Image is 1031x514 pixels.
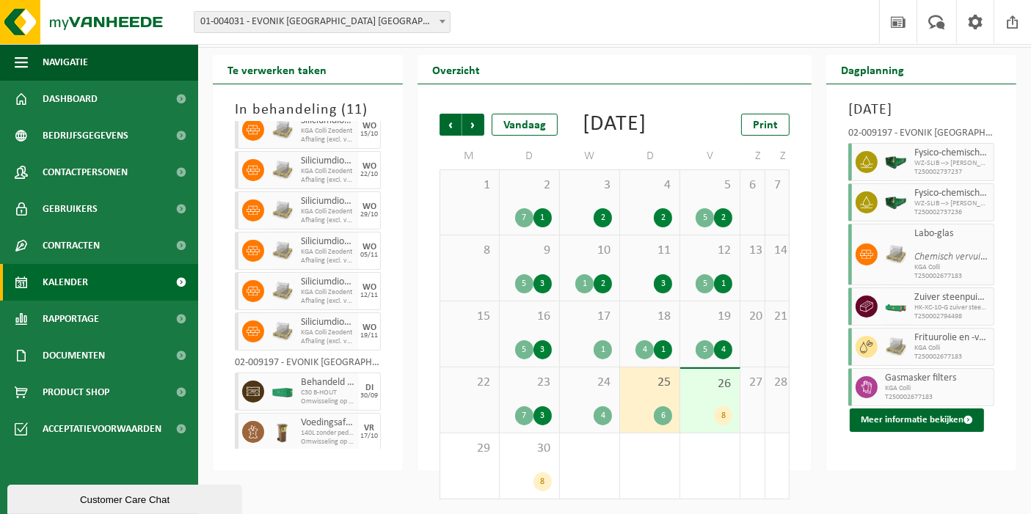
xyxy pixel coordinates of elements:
[272,159,294,181] img: LP-PA-00000-WDN-11
[714,208,732,227] div: 2
[515,208,533,227] div: 7
[301,417,355,429] span: Voedingsafval, bevat producten van dierlijke oorsprong, onverpakt, categorie 3
[688,376,732,392] span: 26
[567,177,612,194] span: 3
[885,336,907,358] img: LP-PA-00000-WDN-11
[272,119,294,141] img: LP-PA-00000-WDN-11
[567,309,612,325] span: 17
[301,127,355,136] span: KGA Colli Zeodent
[688,243,732,259] span: 12
[914,228,990,240] span: Labo-glas
[620,143,680,169] td: D
[714,340,732,359] div: 4
[714,274,732,293] div: 1
[440,143,500,169] td: M
[515,274,533,293] div: 5
[560,143,620,169] td: W
[272,386,294,397] img: HK-XC-30-GN-00
[448,177,492,194] span: 1
[654,274,672,293] div: 3
[533,472,552,491] div: 8
[594,208,612,227] div: 2
[885,151,907,173] img: HK-XS-16-GN-00
[301,276,355,288] span: Siliciumdioxide
[363,122,376,131] div: WO
[627,177,672,194] span: 4
[696,208,714,227] div: 5
[627,375,672,391] span: 25
[301,257,355,265] span: Afhaling (excl. voorrijkost)
[826,55,919,84] h2: Dagplanning
[301,208,355,216] span: KGA Colli Zeodent
[43,117,128,154] span: Bedrijfsgegevens
[773,243,782,259] span: 14
[507,375,552,391] span: 23
[301,438,355,447] span: Omwisseling op vaste frequentie (incl. verwerking)
[696,340,714,359] div: 5
[363,283,376,292] div: WO
[462,114,484,136] span: Volgende
[914,208,990,217] span: T250002737236
[301,317,355,328] span: Siliciumdioxide
[43,44,88,81] span: Navigatie
[301,176,355,185] span: Afhaling (excl. voorrijkost)
[346,103,363,117] span: 11
[448,441,492,457] span: 29
[440,114,462,136] span: Vorige
[848,99,994,121] h3: [DATE]
[740,143,765,169] td: Z
[533,406,552,425] div: 3
[418,55,495,84] h2: Overzicht
[43,191,98,227] span: Gebruikers
[301,167,355,176] span: KGA Colli Zeodent
[688,309,732,325] span: 19
[301,389,355,397] span: C30 B-HOUT
[753,120,778,131] span: Print
[194,12,450,32] span: 01-004031 - EVONIK ANTWERPEN NV - ANTWERPEN
[714,406,732,425] div: 8
[43,411,161,447] span: Acceptatievoorwaarden
[507,441,552,457] span: 30
[272,199,294,221] img: LP-PA-00000-WDN-11
[696,274,714,293] div: 5
[7,482,245,514] iframe: chat widget
[363,202,376,211] div: WO
[748,243,757,259] span: 13
[515,340,533,359] div: 5
[360,131,378,138] div: 15/10
[654,340,672,359] div: 1
[507,243,552,259] span: 9
[301,429,355,438] span: 140L zonder pedaal - wissel
[301,337,355,346] span: Afhaling (excl. voorrijkost)
[533,274,552,293] div: 3
[43,227,100,264] span: Contracten
[363,243,376,252] div: WO
[43,81,98,117] span: Dashboard
[301,136,355,144] span: Afhaling (excl. voorrijkost)
[301,297,355,306] span: Afhaling (excl. voorrijkost)
[741,114,790,136] a: Print
[360,171,378,178] div: 22/10
[635,340,654,359] div: 4
[885,372,990,384] span: Gasmasker filters
[301,288,355,297] span: KGA Colli Zeodent
[765,143,790,169] td: Z
[914,272,990,281] span: T250002677183
[594,274,612,293] div: 2
[235,99,381,121] h3: In behandeling ( )
[885,191,907,213] img: HK-XS-16-GN-00
[885,243,907,265] img: LP-PA-00000-WDN-11
[748,177,757,194] span: 6
[594,340,612,359] div: 1
[448,243,492,259] span: 8
[914,344,990,353] span: KGA Colli
[850,408,984,432] button: Meer informatie bekijken
[272,320,294,342] img: LP-PA-00000-WDN-11
[301,196,355,208] span: Siliciumdioxide
[914,304,990,312] span: HK-XC-10-G zuiver steenpuin (HMRP)
[583,114,646,136] div: [DATE]
[885,384,990,393] span: KGA Colli
[301,328,355,337] span: KGA Colli Zeodent
[448,309,492,325] span: 15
